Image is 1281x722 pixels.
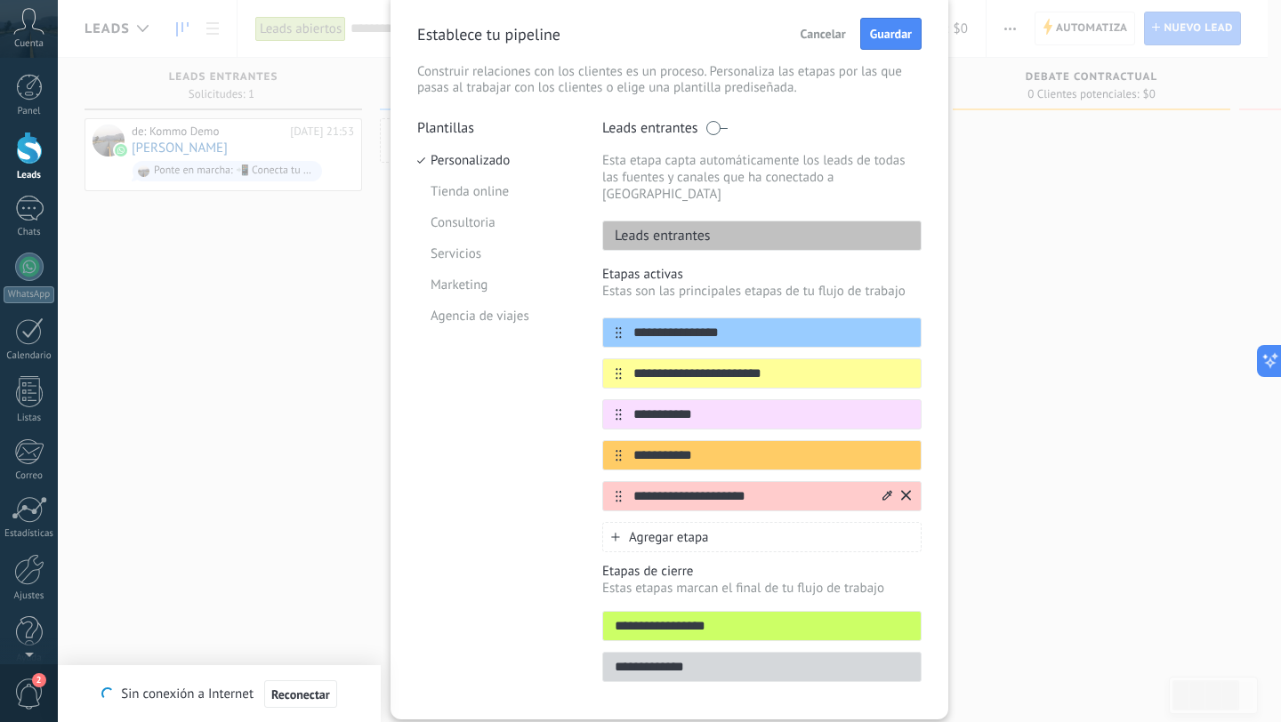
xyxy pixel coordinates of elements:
[417,176,576,207] li: Tienda online
[603,227,711,245] p: Leads entrantes
[4,286,54,303] div: WhatsApp
[32,673,46,687] span: 2
[4,170,55,181] div: Leads
[417,238,576,269] li: Servicios
[417,119,576,137] p: Plantillas
[860,18,922,50] button: Guardar
[4,470,55,482] div: Correo
[271,688,330,701] span: Reconectar
[602,580,922,597] p: Estas etapas marcan el final de tu flujo de trabajo
[264,680,337,709] button: Reconectar
[14,38,44,50] span: Cuenta
[417,64,922,96] p: Construir relaciones con los clientes es un proceso. Personaliza las etapas por las que pasas al ...
[4,350,55,362] div: Calendario
[4,528,55,540] div: Estadísticas
[4,227,55,238] div: Chats
[417,207,576,238] li: Consultoria
[4,413,55,424] div: Listas
[101,679,336,709] div: Sin conexión a Internet
[870,28,912,40] span: Guardar
[417,269,576,301] li: Marketing
[4,590,55,602] div: Ajustes
[417,145,576,176] li: Personalizado
[4,106,55,117] div: Panel
[417,24,560,44] p: Establece tu pipeline
[629,529,709,546] span: Agregar etapa
[602,563,922,580] p: Etapas de cierre
[602,119,698,137] p: Leads entrantes
[801,28,846,40] span: Cancelar
[602,266,922,283] p: Etapas activas
[602,152,922,203] p: Esta etapa capta automáticamente los leads de todas las fuentes y canales que ha conectado a [GEO...
[602,283,922,300] p: Estas son las principales etapas de tu flujo de trabajo
[417,301,576,332] li: Agencia de viajes
[793,20,854,47] button: Cancelar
